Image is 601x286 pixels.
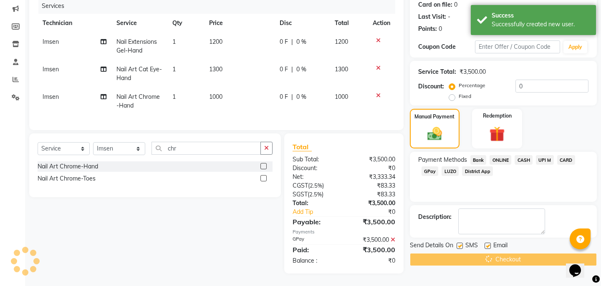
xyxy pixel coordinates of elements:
[454,0,457,9] div: 0
[286,181,344,190] div: ( )
[418,25,437,33] div: Points:
[492,20,590,29] div: Successfully created new user.
[280,38,288,46] span: 0 F
[344,190,402,199] div: ₹83.33
[310,182,322,189] span: 2.5%
[286,173,344,181] div: Net:
[335,38,348,45] span: 1200
[204,14,275,33] th: Price
[286,164,344,173] div: Discount:
[286,245,344,255] div: Paid:
[344,181,402,190] div: ₹83.33
[167,14,205,33] th: Qty
[483,112,512,120] label: Redemption
[344,164,402,173] div: ₹0
[465,241,478,251] span: SMS
[442,166,459,176] span: LUZO
[293,228,395,236] div: Payments
[485,125,510,144] img: _gift.svg
[368,14,395,33] th: Action
[291,93,293,101] span: |
[344,155,402,164] div: ₹3,500.00
[344,217,402,227] div: ₹3,500.00
[293,191,308,198] span: SGST
[116,65,162,82] span: Nail Art Cat Eye-Hand
[286,256,344,265] div: Balance :
[418,13,446,21] div: Last Visit:
[280,93,288,101] span: 0 F
[418,156,467,164] span: Payment Methods
[286,217,344,227] div: Payable:
[462,166,493,176] span: District App
[460,68,486,76] div: ₹3,500.00
[291,38,293,46] span: |
[335,65,348,73] span: 1300
[296,93,306,101] span: 0 %
[459,82,485,89] label: Percentage
[423,125,447,142] img: _cash.svg
[209,65,222,73] span: 1300
[296,65,306,74] span: 0 %
[280,65,288,74] span: 0 F
[38,14,111,33] th: Technician
[286,208,354,216] a: Add Tip
[459,93,471,100] label: Fixed
[490,155,511,165] span: ONLINE
[275,14,329,33] th: Disc
[418,82,444,91] div: Discount:
[536,155,554,165] span: UPI M
[448,13,450,21] div: -
[557,155,575,165] span: CARD
[418,68,456,76] div: Service Total:
[335,93,348,100] span: 1000
[354,208,402,216] div: ₹0
[410,241,453,251] span: Send Details On
[286,155,344,164] div: Sub Total:
[172,93,176,100] span: 1
[414,113,455,120] label: Manual Payment
[344,236,402,244] div: ₹3,500.00
[38,174,96,183] div: Nail Art Chrome-Toes
[344,245,402,255] div: ₹3,500.00
[309,191,322,198] span: 2.5%
[293,182,308,189] span: CGST
[43,65,59,73] span: Imsen
[286,190,344,199] div: ( )
[38,162,98,171] div: Nail Art Chrome-Hand
[515,155,533,165] span: CASH
[152,142,261,155] input: Search or Scan
[566,253,593,278] iframe: chat widget
[116,38,157,54] span: Nail Extensions Gel-Hand
[344,256,402,265] div: ₹0
[43,38,59,45] span: Imsen
[172,65,176,73] span: 1
[418,213,452,221] div: Description:
[286,199,344,208] div: Total:
[293,143,312,151] span: Total
[418,43,475,51] div: Coupon Code
[475,40,560,53] input: Enter Offer / Coupon Code
[111,14,167,33] th: Service
[422,166,439,176] span: GPay
[296,38,306,46] span: 0 %
[116,93,160,109] span: Nail Art Chrome-Hand
[439,25,442,33] div: 0
[344,199,402,208] div: ₹3,500.00
[493,241,508,251] span: Email
[344,173,402,181] div: ₹3,333.34
[418,0,452,9] div: Card on file:
[209,93,222,100] span: 1000
[492,11,590,20] div: Success
[470,155,487,165] span: Bank
[43,93,59,100] span: Imsen
[209,38,222,45] span: 1200
[330,14,368,33] th: Total
[563,41,587,53] button: Apply
[286,236,344,244] div: GPay
[172,38,176,45] span: 1
[291,65,293,74] span: |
